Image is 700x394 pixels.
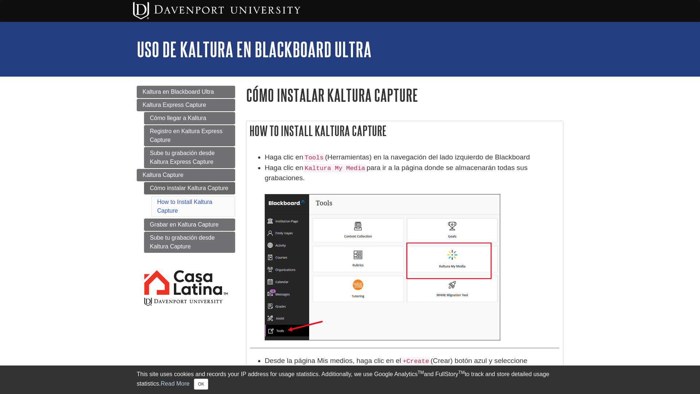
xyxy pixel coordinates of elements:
div: This site uses cookies and records your IP address for usage statistics. Additionally, we use Goo... [137,370,563,390]
li: Haga clic en (Herramientas) en la navegación del lado izquierdo de Blackboard [265,152,559,163]
h2: How to Install Kaltura Capture [246,121,563,140]
a: How to Install Kaltura Capture [157,199,212,214]
sup: TM [458,370,464,375]
a: Sube tu grabación desde Kaltura Express Capture [144,147,235,168]
img: blackboard tools [265,194,500,340]
a: Cómo llegar a Kaltura [144,112,235,124]
a: Cómo instalar Kaltura Capture [144,182,235,194]
span: Kaltura Capture [143,172,183,178]
a: Grabar en Kaltura Capture [144,219,235,231]
span: Kaltura en Blackboard Ultra [143,89,214,95]
li: Desde la página Mis medios, haga clic en el (Crear) botón azul y seleccione​​​​​​​ (Captura). Est... [265,356,559,387]
a: Kaltura Capture [137,169,235,181]
span: Kaltura Express Capture [143,102,206,108]
code: Kaltura My Media [303,164,367,173]
code: Tools [303,154,325,162]
img: Davenport University [133,2,300,19]
a: Read More [161,381,190,387]
div: Guide Page Menu [137,86,235,320]
a: Sube tu grabación desde Kaltura Capture [144,232,235,253]
button: Close [194,379,208,390]
a: Uso de Kaltura en Blackboard Ultra [137,38,372,61]
li: Haga clic en para ir a la página donde se almacenarán todas sus grabaciones. [265,163,559,341]
sup: TM [417,370,424,375]
a: Registro en Kaltura Express Capture [144,125,235,146]
code: +Create [401,357,431,366]
a: Kaltura Express Capture [137,99,235,111]
a: Kaltura en Blackboard Ultra [137,86,235,98]
h1: Cómo instalar Kaltura Capture [246,86,563,104]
